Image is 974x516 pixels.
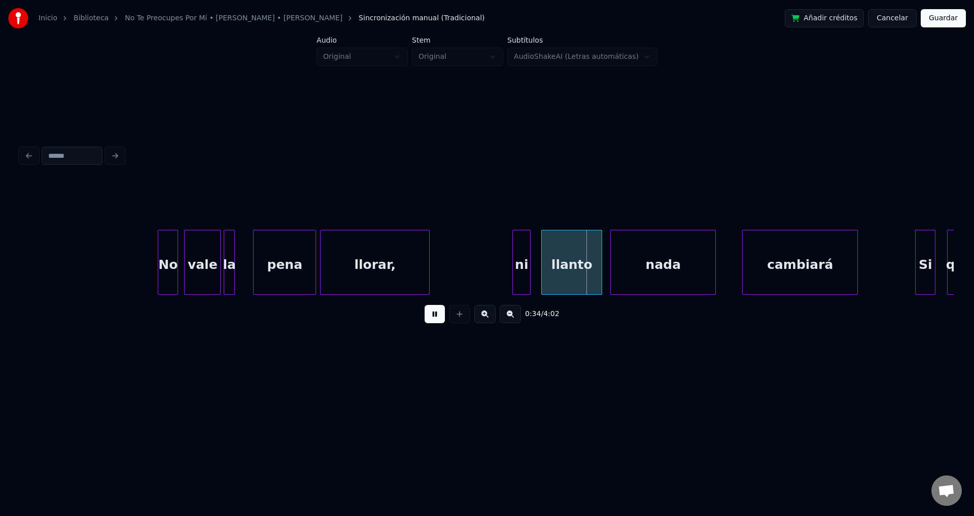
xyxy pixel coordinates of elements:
[525,309,549,319] div: /
[525,309,541,319] span: 0:34
[359,13,484,23] span: Sincronización manual (Tradicional)
[785,9,864,27] button: Añadir créditos
[125,13,342,23] a: No Te Preocupes Por Mí • [PERSON_NAME] • [PERSON_NAME]
[74,13,109,23] a: Biblioteca
[39,13,485,23] nav: breadcrumb
[931,475,962,506] a: Chat abierto
[39,13,57,23] a: Inicio
[921,9,966,27] button: Guardar
[412,37,503,44] label: Stem
[8,8,28,28] img: youka
[317,37,408,44] label: Audio
[507,37,657,44] label: Subtítulos
[868,9,917,27] button: Cancelar
[543,309,559,319] span: 4:02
